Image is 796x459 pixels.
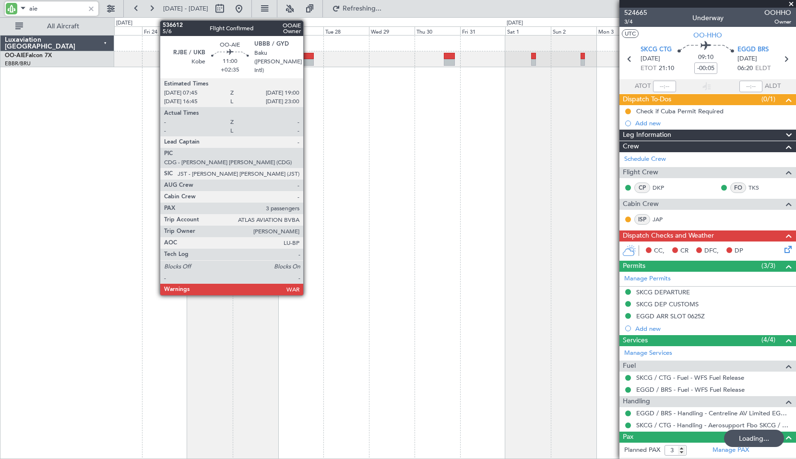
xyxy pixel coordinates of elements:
input: A/C (Reg. or Type) [29,1,84,16]
span: 3/4 [624,18,647,26]
span: Services [623,335,648,346]
div: Sat 25 [187,26,233,35]
button: Refreshing... [328,1,385,16]
a: Manage Services [624,349,672,358]
span: ETOT [641,64,656,73]
a: SKCG / CTG - Handling - Aerosupport Fbo SKCG / CTG [636,421,791,429]
div: Wed 29 [369,26,415,35]
span: Dispatch To-Dos [623,94,671,105]
span: ELDT [755,64,771,73]
span: Handling [623,396,650,407]
div: Sun 26 [233,26,278,35]
span: DP [735,246,743,256]
span: Cabin Crew [623,199,659,210]
button: All Aircraft [11,19,104,34]
div: CP [634,182,650,193]
input: --:-- [653,81,676,92]
div: Add new [635,325,791,333]
a: Schedule Crew [624,155,666,164]
span: Pax [623,432,633,443]
div: Thu 23 [96,26,142,35]
a: Manage PAX [713,446,749,455]
a: Manage Permits [624,274,671,284]
span: (4/4) [761,335,775,345]
a: DKP [653,183,674,192]
a: EGGD / BRS - Handling - Centreline AV Limited EGGD / BRS [636,409,791,417]
a: TKS [748,183,770,192]
div: [DATE] [116,19,132,27]
span: Flight Crew [623,167,658,178]
span: All Aircraft [25,23,101,30]
span: 09:10 [698,53,713,62]
span: [DATE] [641,54,660,64]
div: Tue 28 [323,26,369,35]
div: Check if Cuba Permit Required [636,107,724,115]
div: Add new [635,119,791,127]
span: (0/1) [761,94,775,104]
div: Fri 31 [460,26,506,35]
span: Leg Information [623,130,671,141]
div: Mon 27 [278,26,324,35]
div: Loading... [724,430,784,447]
span: SKCG CTG [641,45,672,55]
a: OO-AIEFalcon 7X [5,53,52,59]
span: [DATE] [737,54,757,64]
span: 06:20 [737,64,753,73]
div: Fri 24 [142,26,188,35]
div: Thu 30 [415,26,460,35]
span: ALDT [765,82,781,91]
a: SKCG / CTG - Fuel - WFS Fuel Release [636,374,744,382]
div: Sat 1 [505,26,551,35]
span: Fuel [623,361,636,372]
div: FO [730,182,746,193]
div: Underway [692,13,724,23]
span: OO-HHO [693,30,722,40]
span: [DATE] - [DATE] [163,4,208,13]
span: Permits [623,261,645,272]
label: Planned PAX [624,446,660,455]
div: Mon 3 [596,26,642,35]
span: 21:10 [659,64,674,73]
span: Owner [764,18,791,26]
div: SKCG DEPARTURE [636,288,690,296]
span: Refreshing... [342,5,382,12]
span: Dispatch Checks and Weather [623,230,714,242]
div: [DATE] [507,19,523,27]
a: EGGD / BRS - Fuel - WFS Fuel Release [636,386,745,394]
span: OOHHO [764,8,791,18]
span: Crew [623,141,639,152]
div: EGGD ARR SLOT 0625Z [636,312,705,320]
span: ATOT [635,82,651,91]
span: (3/3) [761,261,775,271]
div: Sun 2 [551,26,596,35]
span: DFC, [704,246,719,256]
div: ISP [634,214,650,225]
span: 524665 [624,8,647,18]
span: OO-AIE [5,53,25,59]
a: EBBR/BRU [5,60,31,67]
span: CR [680,246,689,256]
span: CC, [654,246,665,256]
button: UTC [622,29,639,38]
a: JAP [653,215,674,224]
div: SKCG DEP CUSTOMS [636,300,699,308]
span: EGGD BRS [737,45,769,55]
